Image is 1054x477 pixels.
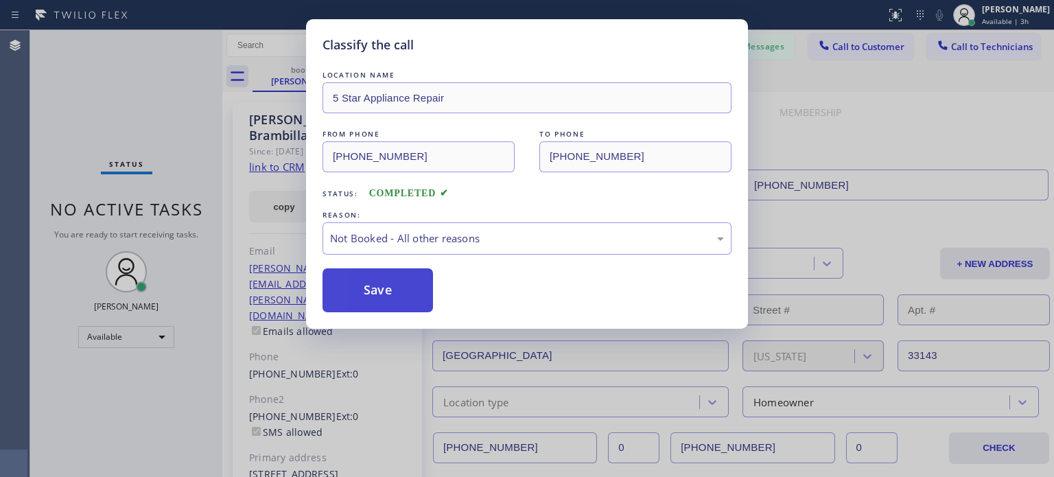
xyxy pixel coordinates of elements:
[539,127,731,141] div: TO PHONE
[323,208,731,222] div: REASON:
[323,189,358,198] span: Status:
[369,188,449,198] span: COMPLETED
[330,231,724,246] div: Not Booked - All other reasons
[323,141,515,172] input: From phone
[323,36,414,54] h5: Classify the call
[323,68,731,82] div: LOCATION NAME
[323,127,515,141] div: FROM PHONE
[539,141,731,172] input: To phone
[323,268,433,312] button: Save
